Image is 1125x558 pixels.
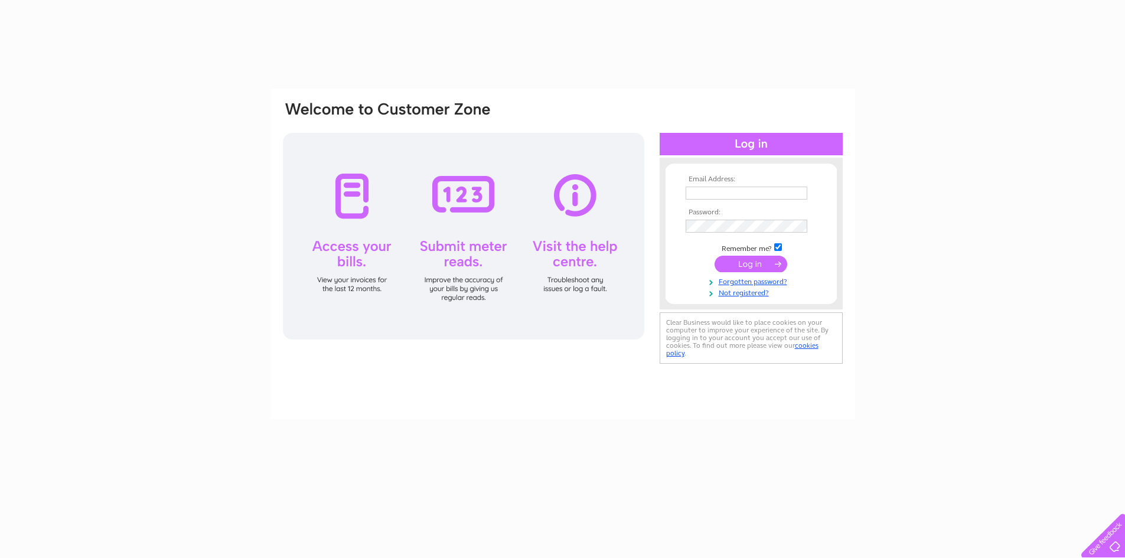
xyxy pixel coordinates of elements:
[666,341,819,357] a: cookies policy
[683,242,820,253] td: Remember me?
[683,175,820,184] th: Email Address:
[686,286,820,298] a: Not registered?
[660,312,843,364] div: Clear Business would like to place cookies on your computer to improve your experience of the sit...
[683,208,820,217] th: Password:
[715,256,787,272] input: Submit
[686,275,820,286] a: Forgotten password?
